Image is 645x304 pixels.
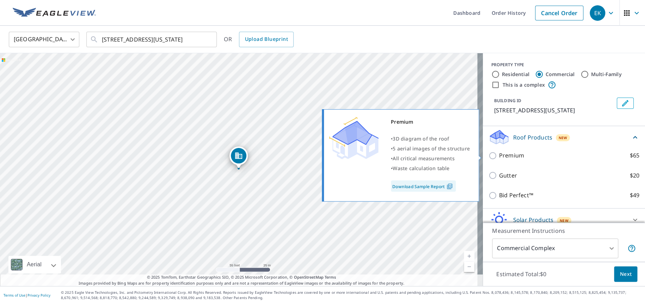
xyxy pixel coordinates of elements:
img: Premium [329,117,379,159]
p: Bid Perfect™ [499,191,533,200]
div: Dropped pin, building 1, Commercial property, 1400 Main Dr NW Washington, DC 20012 [229,147,248,168]
label: Commercial [546,71,575,78]
label: Residential [502,71,529,78]
div: • [391,154,470,163]
input: Search by address or latitude-longitude [102,30,202,49]
div: Aerial [8,256,61,273]
p: Solar Products [513,216,553,224]
p: Estimated Total: $0 [491,266,552,282]
div: EK [590,5,605,21]
span: Waste calculation table [393,165,449,172]
p: $49 [630,191,639,200]
div: Solar ProductsNew [489,211,639,228]
a: Current Level 19, Zoom Out [464,261,474,272]
p: BUILDING ID [494,98,521,104]
div: Aerial [25,256,44,273]
div: Premium [391,117,470,127]
p: Premium [499,151,524,160]
div: [GEOGRAPHIC_DATA] [9,30,79,49]
span: 3D diagram of the roof [393,135,449,142]
span: New [559,135,567,141]
span: New [560,218,569,223]
p: $20 [630,171,639,180]
div: Roof ProductsNew [489,129,639,145]
p: © 2025 Eagle View Technologies, Inc. and Pictometry International Corp. All Rights Reserved. Repo... [61,290,641,300]
span: Each building may require a separate measurement report; if so, your account will be billed per r... [627,244,636,253]
a: OpenStreetMap [294,274,323,280]
div: • [391,134,470,144]
a: Privacy Policy [27,293,50,298]
button: Next [614,266,637,282]
span: Next [620,270,632,279]
p: Measurement Instructions [492,227,636,235]
label: Multi-Family [591,71,622,78]
button: Edit building 1 [617,98,634,109]
div: OR [224,32,294,47]
p: Roof Products [513,133,552,142]
div: • [391,163,470,173]
p: $65 [630,151,639,160]
span: Upload Blueprint [245,35,288,44]
a: Download Sample Report [391,180,456,192]
div: • [391,144,470,154]
p: | [4,293,50,297]
span: 5 aerial images of the structure [393,145,469,152]
p: [STREET_ADDRESS][US_STATE] [494,106,614,114]
a: Cancel Order [535,6,583,20]
a: Upload Blueprint [239,32,293,47]
label: This is a complex [503,81,545,88]
a: Terms [325,274,336,280]
span: All critical measurements [393,155,454,162]
p: Gutter [499,171,517,180]
img: EV Logo [13,8,96,18]
img: Pdf Icon [445,183,454,190]
a: Current Level 19, Zoom In [464,251,474,261]
div: PROPERTY TYPE [491,62,637,68]
div: Commercial Complex [492,238,618,258]
a: Terms of Use [4,293,25,298]
span: © 2025 TomTom, Earthstar Geographics SIO, © 2025 Microsoft Corporation, © [147,274,336,280]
